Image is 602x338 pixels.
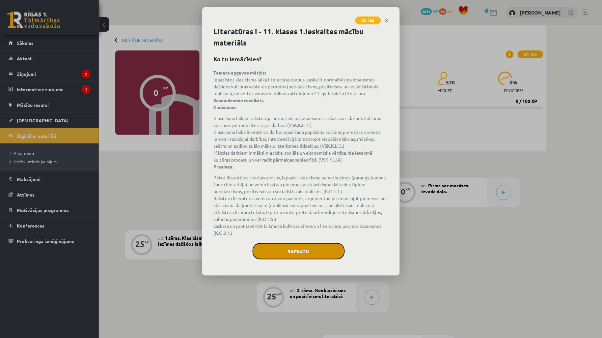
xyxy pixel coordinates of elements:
li: Pētot literatūras teorijas avotus, iepazīst klasicisma pamatiezīmes (paraugs, kanons, žanru hiera... [213,174,389,195]
strong: Sasniedzamie rezultāti. [213,97,264,103]
li: Saskata un prot izvērtēt laikmeta kultūras zīmes un literatūras procesa izpausmes. (K.O.2.1.) [213,223,389,236]
p: : [213,163,389,170]
button: Sapratu [253,243,345,260]
strong: Zināšanas: [213,104,236,110]
strong: Temata apguves mērķis: [213,70,266,76]
p: Iepazīstot klasicisma laika literatūras darbus, saskatīt normatīvisma izpausmes dažādos kultūras ... [213,69,389,111]
a: Close [381,14,393,27]
span: XP 100 [355,16,381,24]
li: Klasicisma laikam raksturīgā normatīvisma izpausmes saskatāmas dažādu kultūras vēstures periodu l... [213,115,389,129]
li: Raksturo literatūras veida un žanra pazīmes, argumentācijā izmantojot piemērus no klasicisma daiļ... [213,195,389,223]
strong: Prasmes [213,164,232,169]
h1: Literatūras i - 11. klases 1.ieskaites mācību materiāls [213,26,389,48]
li: Klasicisma laika literatūras darbu iepazīšana paplašina kultūras pieredzi un sniedz ierosmi radoš... [213,129,389,149]
h2: Ko tu iemācīsies? [213,54,389,63]
li: Mākslas darbiem ir mākslinieciska, sociāla un ekonomiska vērtība, tie ietekmē kultūras procesu un... [213,149,389,163]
